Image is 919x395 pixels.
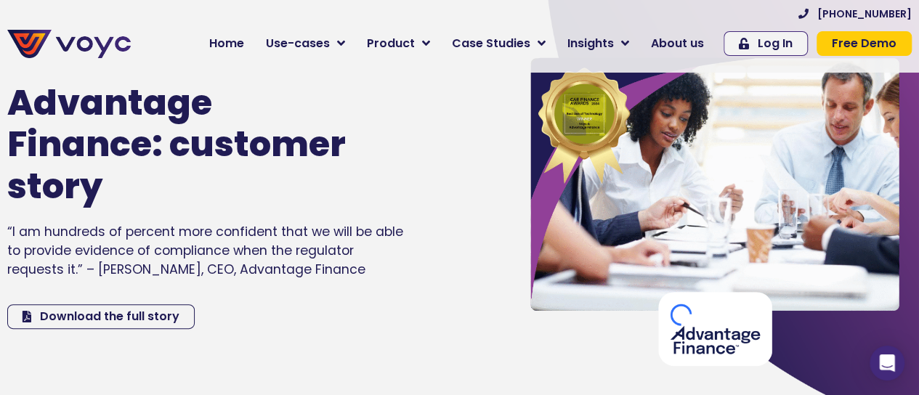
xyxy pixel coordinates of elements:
img: voyc-full-logo [7,30,131,58]
span: Free Demo [832,38,896,49]
a: Free Demo [817,31,912,56]
a: Log In [724,31,808,56]
a: [PHONE_NUMBER] [798,9,912,19]
span: Use-cases [266,35,330,52]
a: Download the full story [7,304,195,329]
span: Download the full story [40,311,179,322]
a: Insights [556,29,640,58]
h1: Advantage Finance: customer story [7,82,365,208]
div: Open Intercom Messenger [870,346,904,380]
a: Home [198,29,255,58]
span: About us [651,35,704,52]
a: Use-cases [255,29,356,58]
a: Product [356,29,441,58]
a: About us [640,29,715,58]
span: Product [367,35,415,52]
span: [PHONE_NUMBER] [817,9,912,19]
span: “I am hundreds of percent more confident that we will be able to provide evidence of compliance w... [7,223,403,279]
span: Insights [567,35,614,52]
a: Case Studies [441,29,556,58]
span: Case Studies [452,35,530,52]
span: Log In [758,38,793,49]
img: advantage finance logo [658,292,772,366]
span: Home [209,35,244,52]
